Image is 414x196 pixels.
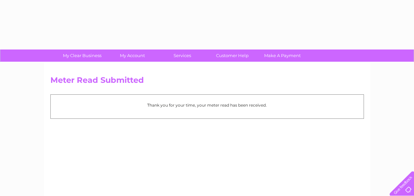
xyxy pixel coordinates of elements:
[255,49,310,62] a: Make A Payment
[50,76,364,88] h2: Meter Read Submitted
[105,49,159,62] a: My Account
[55,49,109,62] a: My Clear Business
[54,102,360,108] p: Thank you for your time, your meter read has been received.
[155,49,209,62] a: Services
[205,49,260,62] a: Customer Help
